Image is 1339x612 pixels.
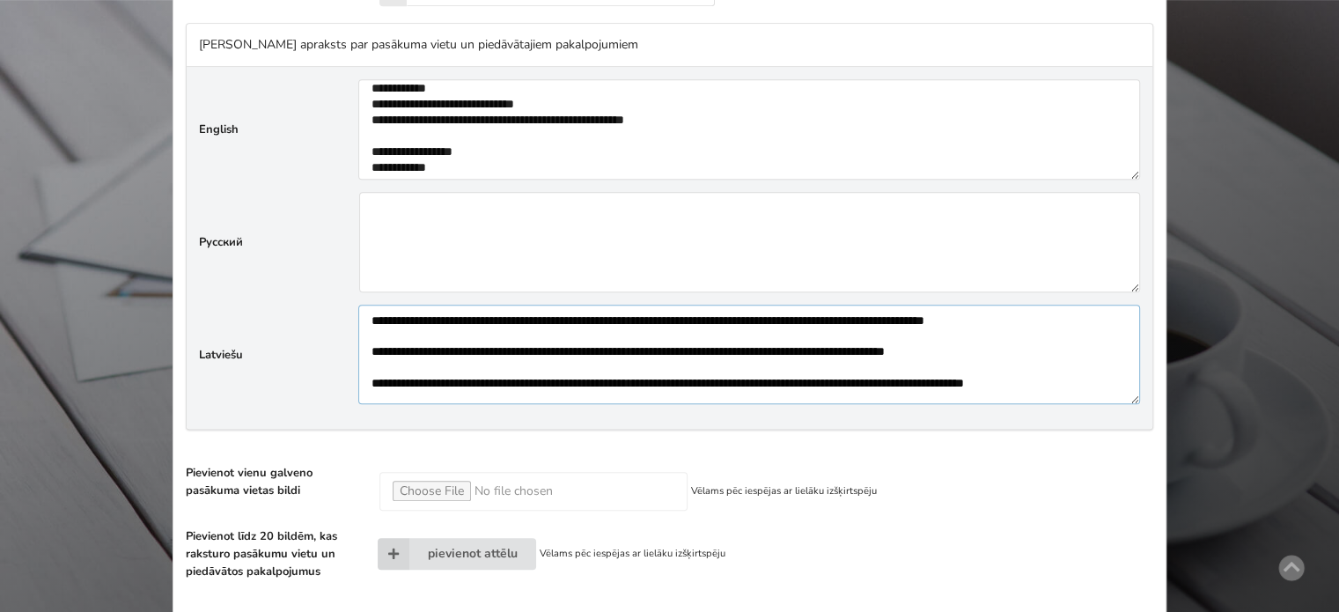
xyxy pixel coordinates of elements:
small: Vēlams pēc iespējas ar lielāku izšķirtspēju [540,545,725,563]
label: Latviešu [199,346,347,364]
label: English [199,121,347,138]
p: [PERSON_NAME] apraksts par pasākuma vietu un piedāvātajiem pakalpojumiem [199,36,1140,54]
div: pievienot attēlu [378,538,536,570]
small: Vēlams pēc iespējas ar lielāku izšķirtspēju [691,484,877,498]
label: Pievienot līdz 20 bildēm, kas raksturo pasākumu vietu un piedāvātos pakalpojumus [186,527,366,580]
label: Русский [199,233,348,251]
label: Pievienot vienu galveno pasākuma vietas bildi [186,464,366,499]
